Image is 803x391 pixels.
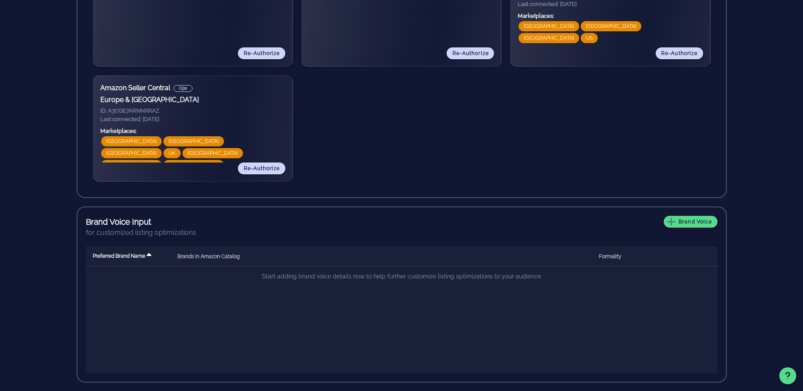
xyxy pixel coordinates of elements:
[447,47,494,59] button: Re-Authorize
[93,253,145,259] span: Preferred Brand Name
[592,246,628,267] th: Formality
[100,107,285,115] h5: ID: A3CQE7ARNNXRAZ
[168,136,219,146] span: [GEOGRAPHIC_DATA]
[100,95,285,105] h3: Europe & [GEOGRAPHIC_DATA]
[179,85,187,91] span: Ops
[656,47,703,59] button: Re-Authorize
[243,165,280,171] span: Re-Authorize
[86,267,717,287] td: Start adding brand voice details now to help further customize listing optimizations to your audi...
[586,21,636,31] span: [GEOGRAPHIC_DATA]
[518,12,703,20] h5: Marketplaces:
[177,253,240,259] span: Brands in Amazon Catalog
[106,160,157,170] span: [GEOGRAPHIC_DATA]
[452,50,489,56] span: Re-Authorize
[86,216,151,228] h3: Brand Voice Input
[168,148,176,158] span: UK
[524,33,574,43] span: [GEOGRAPHIC_DATA]
[106,148,157,158] span: [GEOGRAPHIC_DATA]
[586,33,593,43] span: US
[599,253,621,259] span: Formality
[661,50,698,56] span: Re-Authorize
[106,136,157,146] span: [GEOGRAPHIC_DATA]
[100,83,285,93] h3: Amazon Seller Central
[238,47,285,59] button: Re-Authorize
[171,246,593,267] th: Brands in Amazon Catalog
[664,216,717,228] button: Brand Voice
[243,50,280,56] span: Re-Authorize
[86,246,171,267] th: Preferred Brand Name: Sorted ascending. Activate to sort descending.
[669,218,712,226] span: Brand Voice
[100,115,285,124] h5: Last connected: [DATE]
[188,148,238,158] span: [GEOGRAPHIC_DATA]
[524,21,574,31] span: [GEOGRAPHIC_DATA]
[100,127,285,135] h5: Marketplaces:
[238,162,285,174] button: Re-Authorize
[168,160,219,170] span: [GEOGRAPHIC_DATA]
[779,367,796,384] button: Support
[86,228,717,238] div: for customized listing optimizations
